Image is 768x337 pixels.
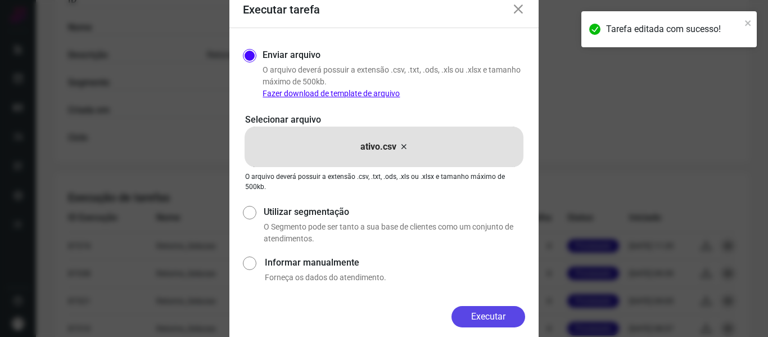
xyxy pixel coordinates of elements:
p: O arquivo deverá possuir a extensão .csv, .txt, .ods, .xls ou .xlsx e tamanho máximo de 500kb. [245,172,523,192]
label: Utilizar segmentação [264,205,525,219]
p: Selecionar arquivo [245,113,523,127]
p: O arquivo deverá possuir a extensão .csv, .txt, .ods, .xls ou .xlsx e tamanho máximo de 500kb. [263,64,525,100]
p: O Segmento pode ser tanto a sua base de clientes como um conjunto de atendimentos. [264,221,525,245]
h3: Executar tarefa [243,3,320,16]
div: Tarefa editada com sucesso! [606,23,741,36]
p: ativo.csv [360,140,396,154]
button: close [744,16,752,29]
p: Forneça os dados do atendimento. [265,272,525,284]
label: Enviar arquivo [263,48,320,62]
label: Informar manualmente [265,256,525,269]
a: Fazer download de template de arquivo [263,89,400,98]
button: Executar [451,306,525,327]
